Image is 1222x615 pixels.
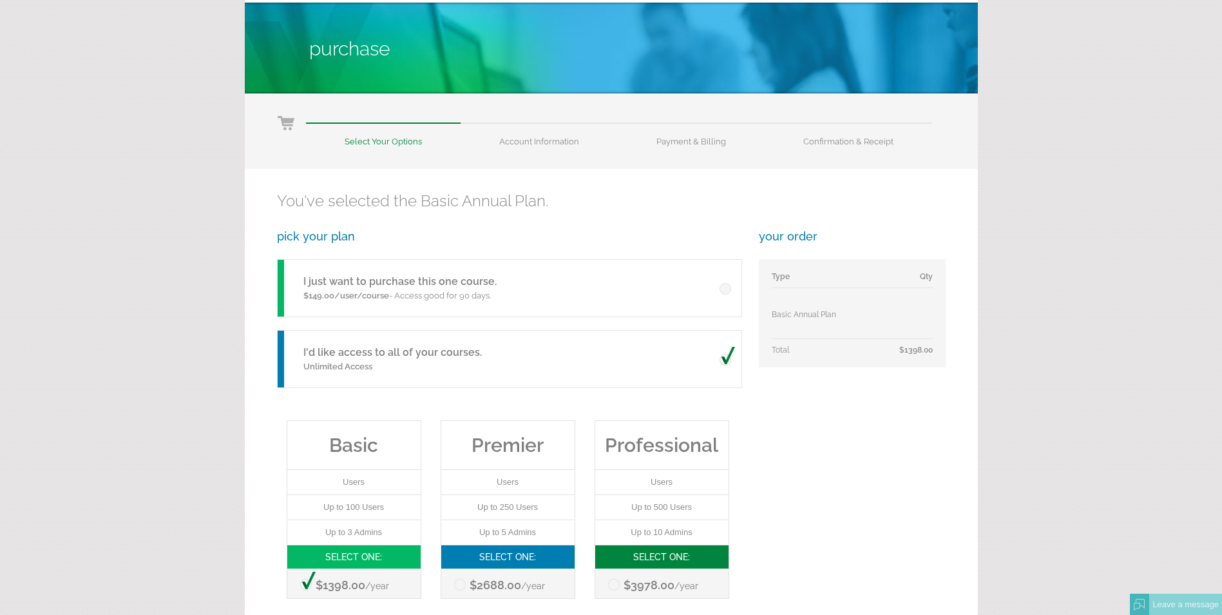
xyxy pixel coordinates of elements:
li: Up to 250 Users [441,495,575,520]
span: 2688.00 [477,578,521,592]
li: Up to 3 Admins [287,520,421,545]
span: /year [365,581,389,591]
span: $1398.00 [899,346,933,355]
h3: Basic [287,421,421,469]
td: Type [772,272,877,288]
h2: You've selected the Basic Annual Plan. [277,191,946,210]
td: Qty [877,272,933,288]
p: - Access good for 90 days. [303,289,497,302]
h3: $ [595,569,729,592]
li: Users [441,470,575,495]
span: $149.00/user/course [303,291,389,300]
h3: your order [759,229,946,243]
h3: Select One: [595,545,729,569]
span: 3978.00 [631,578,674,592]
li: Select Your Options [306,122,461,146]
h3: Select One: [287,545,421,569]
h3: $ [287,569,421,592]
li: Users [595,470,729,495]
span: Unlimited Access [303,362,372,371]
span: /year [521,581,545,591]
h3: Professional [595,421,729,469]
li: Up to 100 Users [287,495,421,520]
h3: Select One: [441,545,575,569]
h3: Premier [441,421,575,469]
li: Payment & Billing [618,122,765,146]
li: Confirmation & Receipt [765,122,932,146]
span: Basic Annual Plan [772,310,836,319]
h3: pick your plan [277,229,741,243]
div: Leave a message [1149,594,1222,615]
span: 1398.00 [323,578,365,592]
h5: I just want to purchase this one course. [303,274,497,289]
li: Account Information [461,122,618,146]
li: Up to 10 Admins [595,520,729,545]
h3: $ [441,569,575,592]
li: Up to 5 Admins [441,520,575,545]
span: /year [674,581,698,591]
span: Purchase [309,37,390,60]
img: Offline [1134,599,1145,610]
li: Up to 500 Users [595,495,729,520]
td: Total [772,339,877,355]
li: Users [287,470,421,495]
a: I'd like access to all of your courses. [303,346,482,358]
